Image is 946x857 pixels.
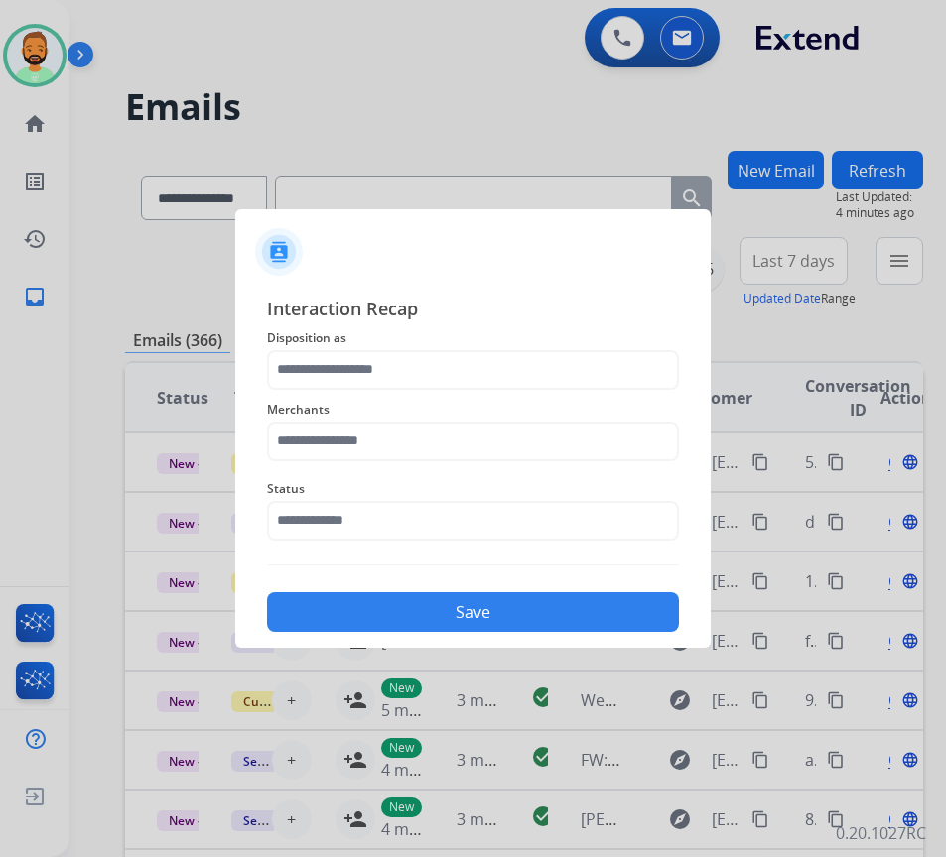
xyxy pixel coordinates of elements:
button: Save [267,592,679,632]
span: Status [267,477,679,501]
span: Disposition as [267,326,679,350]
p: 0.20.1027RC [836,821,926,845]
span: Interaction Recap [267,295,679,326]
span: Merchants [267,398,679,422]
img: contact-recap-line.svg [267,564,679,565]
img: contactIcon [255,228,303,276]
